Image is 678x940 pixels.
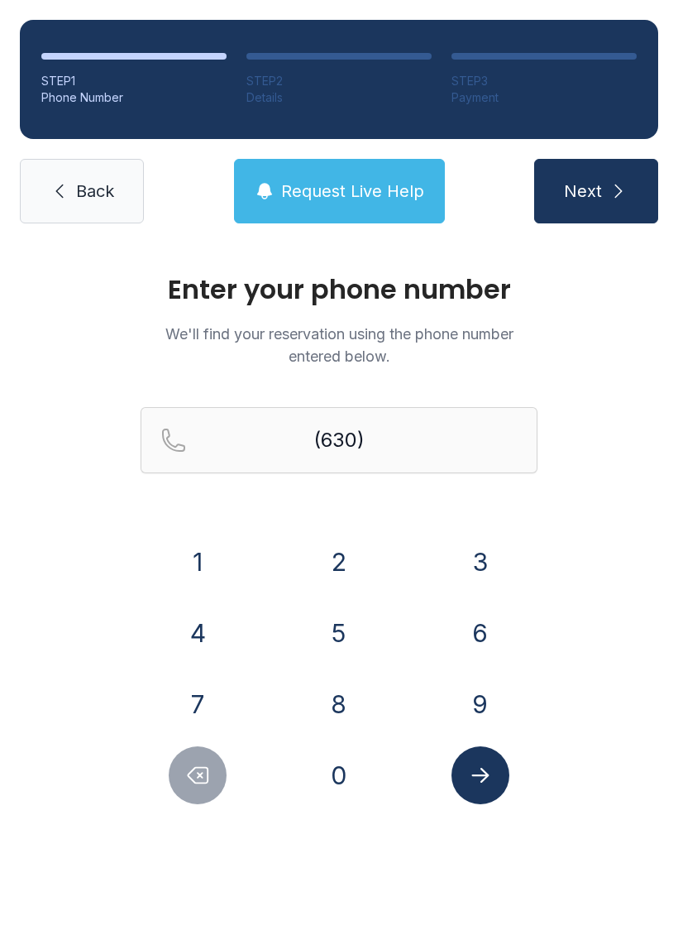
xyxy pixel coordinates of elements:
div: STEP 2 [246,73,432,89]
button: 0 [310,746,368,804]
div: STEP 1 [41,73,227,89]
button: 3 [451,533,509,591]
h1: Enter your phone number [141,276,537,303]
button: 2 [310,533,368,591]
p: We'll find your reservation using the phone number entered below. [141,323,537,367]
button: 4 [169,604,227,662]
div: STEP 3 [451,73,637,89]
span: Next [564,180,602,203]
button: 6 [451,604,509,662]
div: Details [246,89,432,106]
span: Back [76,180,114,203]
button: Delete number [169,746,227,804]
button: 9 [451,675,509,733]
button: 8 [310,675,368,733]
span: Request Live Help [281,180,424,203]
button: 7 [169,675,227,733]
button: Submit lookup form [451,746,509,804]
button: 1 [169,533,227,591]
div: Phone Number [41,89,227,106]
button: 5 [310,604,368,662]
div: Payment [451,89,637,106]
input: Reservation phone number [141,407,537,473]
